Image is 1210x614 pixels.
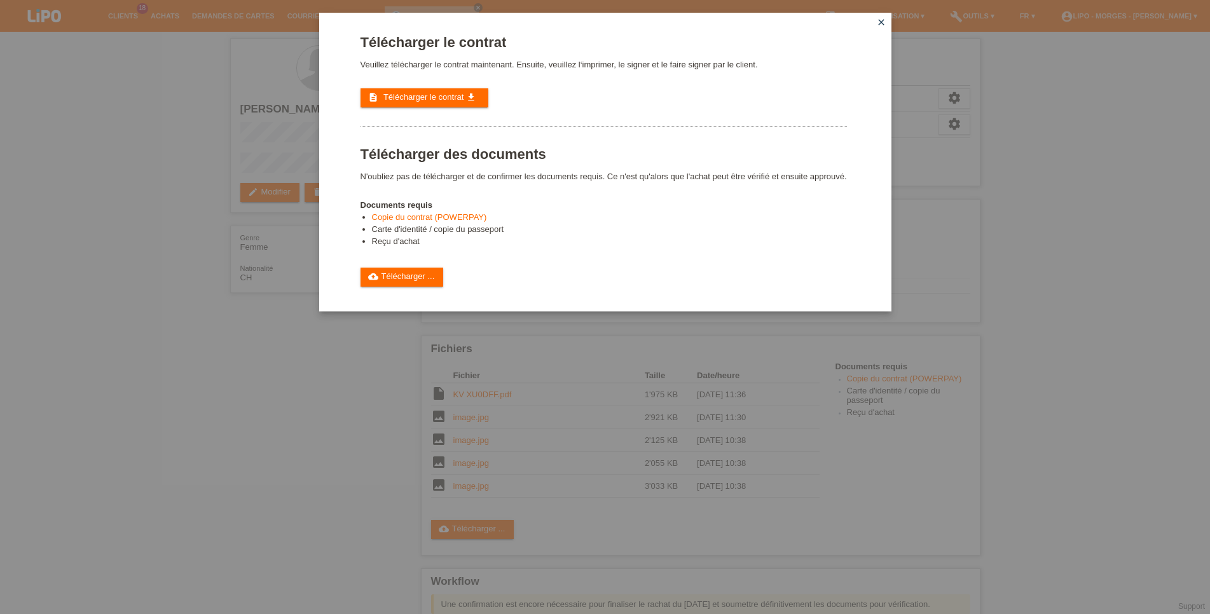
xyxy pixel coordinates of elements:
[361,268,444,287] a: cloud_uploadTélécharger ...
[466,92,476,102] i: get_app
[361,172,847,181] p: N'oubliez pas de télécharger et de confirmer les documents requis. Ce n'est qu'alors que l'achat ...
[361,200,847,210] h4: Documents requis
[361,60,847,69] p: Veuillez télécharger le contrat maintenant. Ensuite, veuillez l‘imprimer, le signer et le faire s...
[876,17,886,27] i: close
[361,34,847,50] h1: Télécharger le contrat
[383,92,464,102] span: Télécharger le contrat
[873,16,890,31] a: close
[361,146,847,162] h1: Télécharger des documents
[368,271,378,282] i: cloud_upload
[372,224,847,236] li: Carte d'identité / copie du passeport
[361,88,488,107] a: description Télécharger le contrat get_app
[368,92,378,102] i: description
[372,212,487,222] a: Copie du contrat (POWERPAY)
[372,236,847,249] li: Reçu d'achat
